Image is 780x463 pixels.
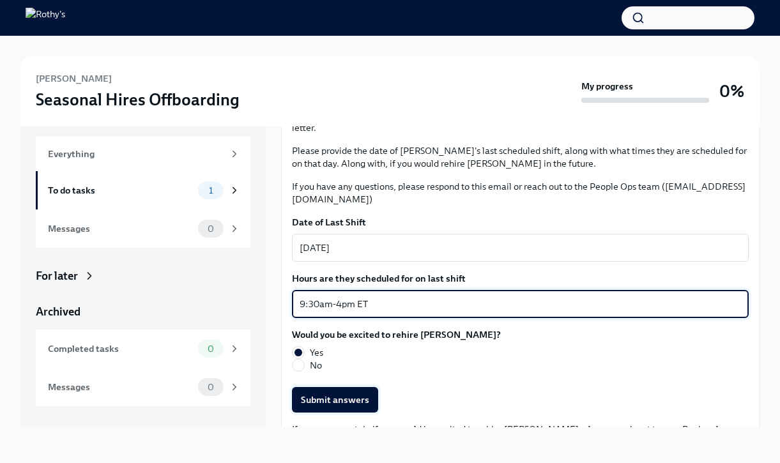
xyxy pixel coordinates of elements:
[36,209,250,248] a: Messages0
[200,224,222,234] span: 0
[292,328,501,341] label: Would you be excited to rehire [PERSON_NAME]?
[36,171,250,209] a: To do tasks1
[36,88,240,111] h3: Seasonal Hires Offboarding
[300,296,741,312] textarea: 9:30am-4pm ET
[36,137,250,171] a: Everything
[292,272,749,285] label: Hours are they scheduled for on last shift
[48,222,193,236] div: Messages
[48,342,193,356] div: Completed tasks
[48,183,193,197] div: To do tasks
[48,147,224,161] div: Everything
[36,368,250,406] a: Messages0
[200,344,222,354] span: 0
[301,393,369,406] span: Submit answers
[292,423,749,448] p: If you are uncertain if you would be excited to rehire [PERSON_NAME], please reach out to your Re...
[48,380,193,394] div: Messages
[36,330,250,368] a: Completed tasks0
[36,268,78,284] div: For later
[36,268,250,284] a: For later
[300,240,741,255] textarea: [DATE]
[201,186,220,195] span: 1
[310,359,322,372] span: No
[36,304,250,319] a: Archived
[581,80,633,93] strong: My progress
[26,8,65,28] img: Rothy's
[310,346,323,359] span: Yes
[292,387,378,413] button: Submit answers
[200,383,222,392] span: 0
[292,216,749,229] label: Date of Last Shift
[292,180,749,206] p: If you have any questions, please respond to this email or reach out to the People Ops team ([EMA...
[719,80,744,103] h3: 0%
[36,72,112,86] h6: [PERSON_NAME]
[292,144,749,170] p: Please provide the date of [PERSON_NAME]'s last scheduled shift, along with what times they are s...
